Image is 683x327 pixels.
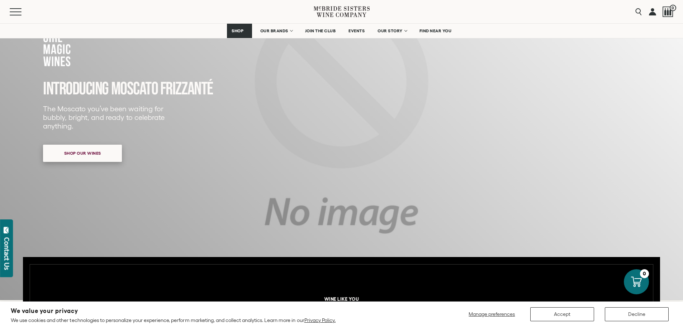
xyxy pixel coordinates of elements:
span: OUR STORY [378,28,403,33]
p: We use cookies and other technologies to personalize your experience, perform marketing, and coll... [11,317,336,323]
a: Privacy Policy. [304,317,336,323]
span: FIND NEAR YOU [419,28,452,33]
span: Manage preferences [469,311,515,317]
span: 0 [670,5,676,11]
button: Decline [605,307,669,321]
a: SHOP [227,24,252,38]
button: Manage preferences [464,307,520,321]
h6: wine like you [79,296,604,302]
span: MOSCATO [111,78,158,100]
h2: We value your privacy [11,308,336,314]
span: SHOP [232,28,244,33]
span: EVENTS [348,28,365,33]
p: The Moscato you’ve been waiting for bubbly, bright, and ready to celebrate anything. [43,104,169,130]
button: Mobile Menu Trigger [10,8,35,15]
span: FRIZZANTé [160,78,213,100]
a: OUR STORY [373,24,411,38]
div: Contact Us [3,237,10,270]
a: Shop our wines [43,145,122,162]
span: Shop our wines [52,146,114,160]
a: FIND NEAR YOU [415,24,456,38]
a: OUR BRANDS [256,24,297,38]
span: INTRODUCING [43,78,109,100]
button: Accept [530,307,594,321]
span: JOIN THE CLUB [305,28,336,33]
a: JOIN THE CLUB [300,24,341,38]
div: 0 [640,269,649,278]
span: OUR BRANDS [260,28,288,33]
a: EVENTS [344,24,369,38]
